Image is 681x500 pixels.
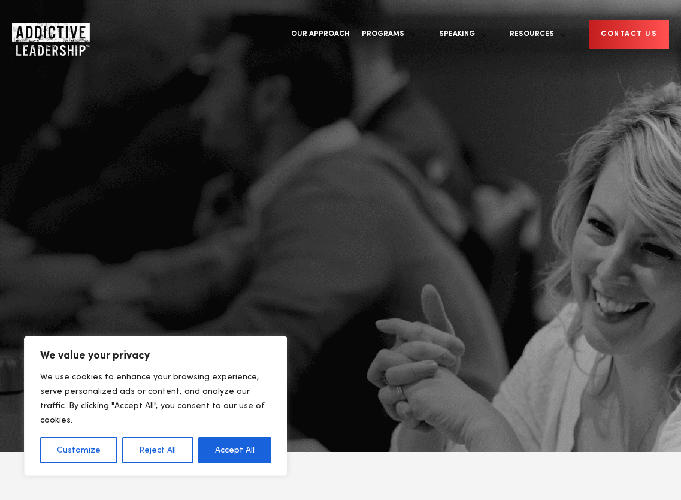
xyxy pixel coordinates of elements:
[285,12,356,57] a: Our Approach
[198,437,271,463] button: Accept All
[589,20,669,49] a: CONTACT US
[24,336,287,476] div: We value your privacy
[12,23,84,47] a: Home
[122,437,193,463] button: Reject All
[40,348,271,363] p: We value your privacy
[433,12,487,57] a: Speaking
[40,370,271,427] p: We use cookies to enhance your browsing experience, serve personalized ads or content, and analyz...
[356,12,416,57] a: Programs
[40,437,117,463] button: Customize
[504,12,566,57] a: Resources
